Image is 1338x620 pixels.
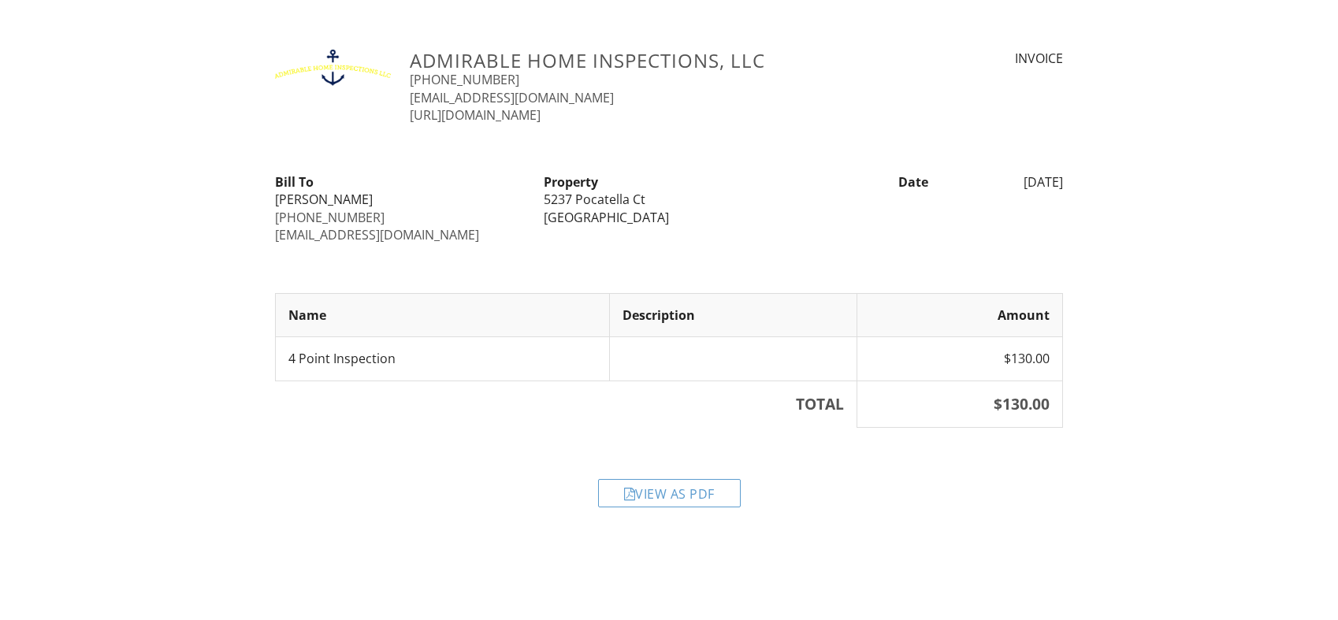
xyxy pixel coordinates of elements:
div: Date [804,173,938,191]
th: $130.00 [857,381,1062,428]
h3: Admirable Home Inspections, LLC [410,50,861,71]
div: View as PDF [598,479,741,507]
div: 5237 Pocatella Ct [544,191,794,208]
div: INVOICE [880,50,1063,67]
a: [PHONE_NUMBER] [410,71,519,88]
th: Name [276,293,610,336]
div: [PERSON_NAME] [275,191,525,208]
td: $130.00 [857,337,1062,381]
div: [GEOGRAPHIC_DATA] [544,209,794,226]
a: [EMAIL_ADDRESS][DOMAIN_NAME] [275,226,479,243]
a: [EMAIL_ADDRESS][DOMAIN_NAME] [410,89,614,106]
img: Admirable-Home-Inspections_logo.png [275,50,391,86]
strong: Property [544,173,598,191]
th: Amount [857,293,1062,336]
a: [URL][DOMAIN_NAME] [410,106,541,124]
th: TOTAL [276,381,857,428]
a: [PHONE_NUMBER] [275,209,385,226]
div: [DATE] [938,173,1072,191]
span: 4 Point Inspection [288,350,396,367]
th: Description [610,293,857,336]
a: View as PDF [598,489,741,507]
strong: Bill To [275,173,314,191]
